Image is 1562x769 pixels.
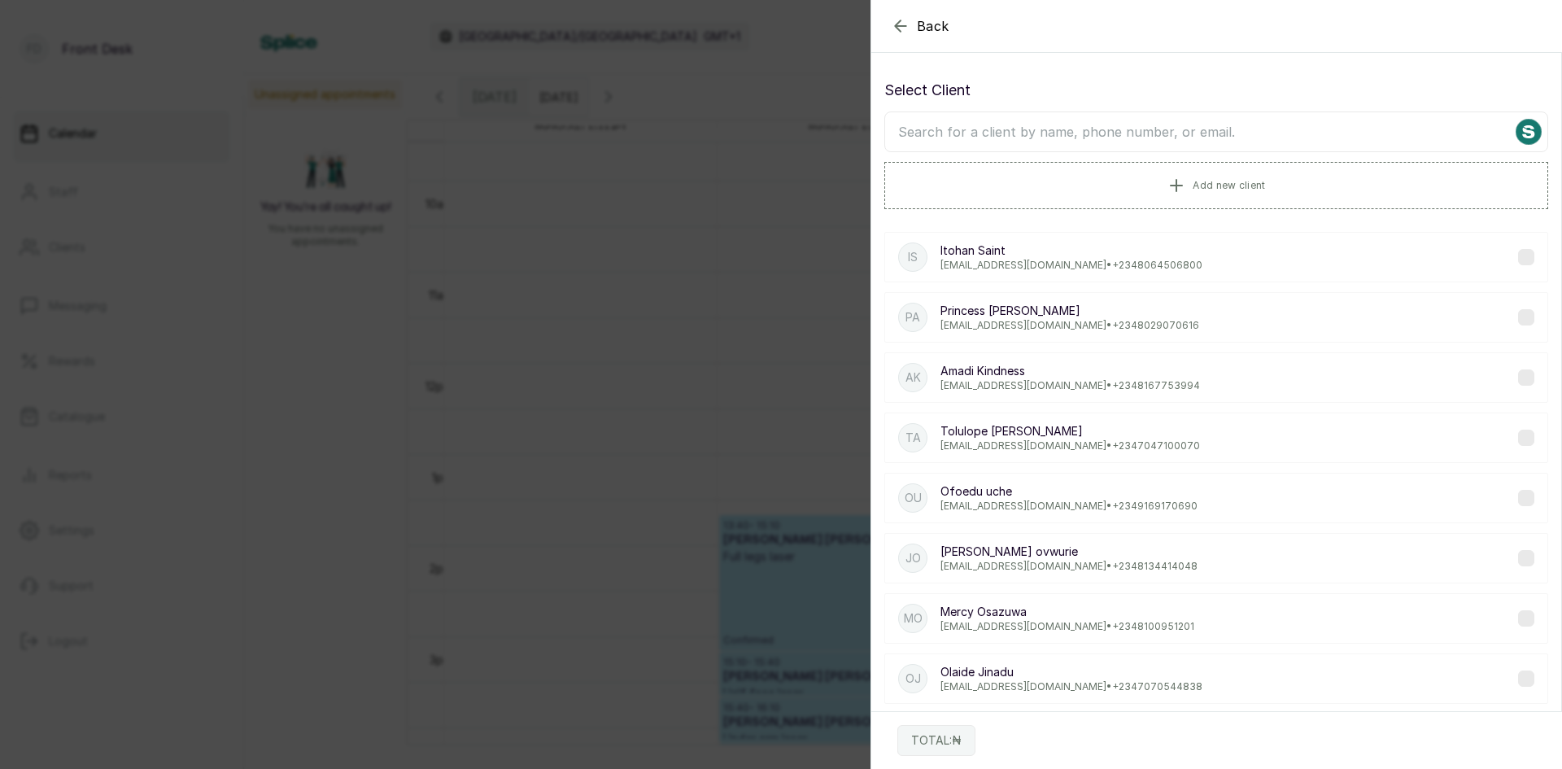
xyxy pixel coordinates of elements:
p: [EMAIL_ADDRESS][DOMAIN_NAME] • +234 7047100070 [940,439,1200,452]
span: Back [917,16,949,36]
p: Mercy Osazuwa [940,604,1194,620]
p: [EMAIL_ADDRESS][DOMAIN_NAME] • +234 8134414048 [940,560,1198,573]
p: Select Client [884,79,1548,102]
input: Search for a client by name, phone number, or email. [884,111,1548,152]
p: [EMAIL_ADDRESS][DOMAIN_NAME] • +234 8167753994 [940,379,1200,392]
p: Amadi Kindness [940,363,1200,379]
button: Back [891,16,949,36]
p: [EMAIL_ADDRESS][DOMAIN_NAME] • +234 7070544838 [940,680,1202,693]
p: Ta [905,430,921,446]
button: Add new client [884,162,1548,209]
p: [EMAIL_ADDRESS][DOMAIN_NAME] • +234 8100951201 [940,620,1194,633]
p: Ou [905,490,922,506]
p: [EMAIL_ADDRESS][DOMAIN_NAME] • +234 8029070616 [940,319,1199,332]
p: Olaide Jinadu [940,664,1202,680]
p: AK [905,369,921,386]
p: MO [904,610,923,627]
p: OJ [905,671,921,687]
span: Add new client [1193,179,1265,192]
p: PA [905,309,920,326]
p: Itohan Saint [940,242,1202,259]
p: IS [908,249,918,265]
p: Princess [PERSON_NAME] [940,303,1199,319]
p: [EMAIL_ADDRESS][DOMAIN_NAME] • +234 8064506800 [940,259,1202,272]
p: jo [905,550,921,566]
p: Ofoedu uche [940,483,1198,500]
p: [PERSON_NAME] ovwurie [940,544,1198,560]
p: TOTAL: ₦ [911,732,962,749]
p: Tolulope [PERSON_NAME] [940,423,1200,439]
p: [EMAIL_ADDRESS][DOMAIN_NAME] • +234 9169170690 [940,500,1198,513]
